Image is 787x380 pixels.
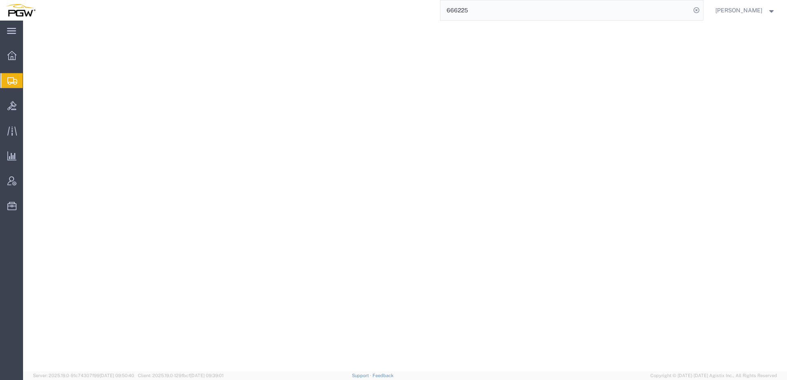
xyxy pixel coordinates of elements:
[33,373,134,378] span: Server: 2025.19.0-91c74307f99
[373,373,393,378] a: Feedback
[650,372,777,379] span: Copyright © [DATE]-[DATE] Agistix Inc., All Rights Reserved
[100,373,134,378] span: [DATE] 09:50:40
[138,373,224,378] span: Client: 2025.19.0-129fbcf
[715,6,762,15] span: Amber Hickey
[440,0,691,20] input: Search for shipment number, reference number
[6,4,35,16] img: logo
[352,373,373,378] a: Support
[190,373,224,378] span: [DATE] 09:39:01
[23,21,787,371] iframe: FS Legacy Container
[715,5,776,15] button: [PERSON_NAME]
